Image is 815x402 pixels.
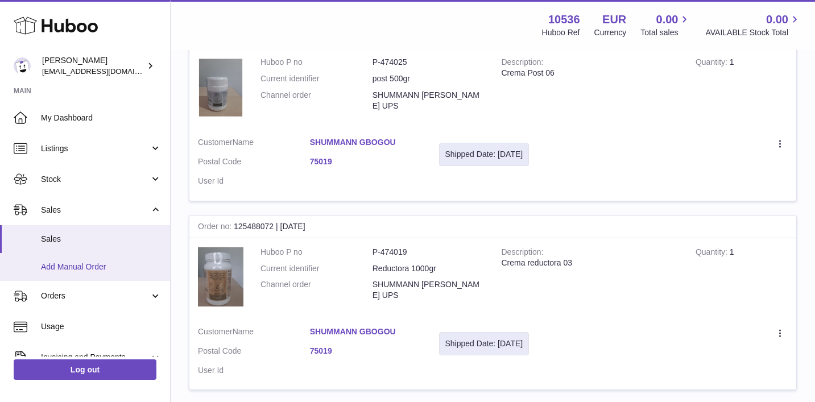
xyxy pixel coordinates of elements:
[14,359,156,380] a: Log out
[696,247,730,259] strong: Quantity
[696,57,730,69] strong: Quantity
[502,68,679,78] div: Crema Post 06
[373,90,485,111] dd: SHUMMANN [PERSON_NAME] UPS
[198,326,310,340] dt: Name
[373,263,485,274] dd: Reductora 1000gr
[189,215,796,238] div: 125488072 | [DATE]
[445,338,523,349] div: Shipped Date: [DATE]
[640,27,691,38] span: Total sales
[198,365,310,376] dt: User Id
[198,137,310,151] dt: Name
[260,279,373,301] dt: Channel order
[548,12,580,27] strong: 10536
[42,67,167,76] span: [EMAIL_ADDRESS][DOMAIN_NAME]
[687,48,796,129] td: 1
[502,57,544,69] strong: Description
[260,263,373,274] dt: Current identifier
[705,27,801,38] span: AVAILABLE Stock Total
[310,137,422,148] a: SHUMMANN GBOGOU
[766,12,788,27] span: 0.00
[310,326,422,337] a: SHUMMANN GBOGOU
[373,57,485,68] dd: P-474025
[41,113,162,123] span: My Dashboard
[41,352,150,363] span: Invoicing and Payments
[310,156,422,167] a: 75019
[656,12,679,27] span: 0.00
[602,12,626,27] strong: EUR
[640,12,691,38] a: 0.00 Total sales
[41,234,162,244] span: Sales
[542,27,580,38] div: Huboo Ref
[594,27,627,38] div: Currency
[41,174,150,185] span: Stock
[41,205,150,215] span: Sales
[260,73,373,84] dt: Current identifier
[41,143,150,154] span: Listings
[198,138,233,147] span: Customer
[310,346,422,357] a: 75019
[41,291,150,301] span: Orders
[198,57,243,117] img: 1658821258.png
[502,258,679,268] div: Crema reductora 03
[373,279,485,301] dd: SHUMMANN [PERSON_NAME] UPS
[41,262,162,272] span: Add Manual Order
[14,57,31,74] img: riberoyepescamila@hotmail.com
[198,247,243,306] img: 1658820758.png
[687,238,796,318] td: 1
[260,57,373,68] dt: Huboo P no
[41,321,162,332] span: Usage
[198,346,310,359] dt: Postal Code
[502,247,544,259] strong: Description
[705,12,801,38] a: 0.00 AVAILABLE Stock Total
[260,247,373,258] dt: Huboo P no
[373,247,485,258] dd: P-474019
[260,90,373,111] dt: Channel order
[42,55,144,77] div: [PERSON_NAME]
[373,73,485,84] dd: post 500gr
[198,327,233,336] span: Customer
[445,149,523,160] div: Shipped Date: [DATE]
[198,222,234,234] strong: Order no
[198,156,310,170] dt: Postal Code
[198,176,310,187] dt: User Id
